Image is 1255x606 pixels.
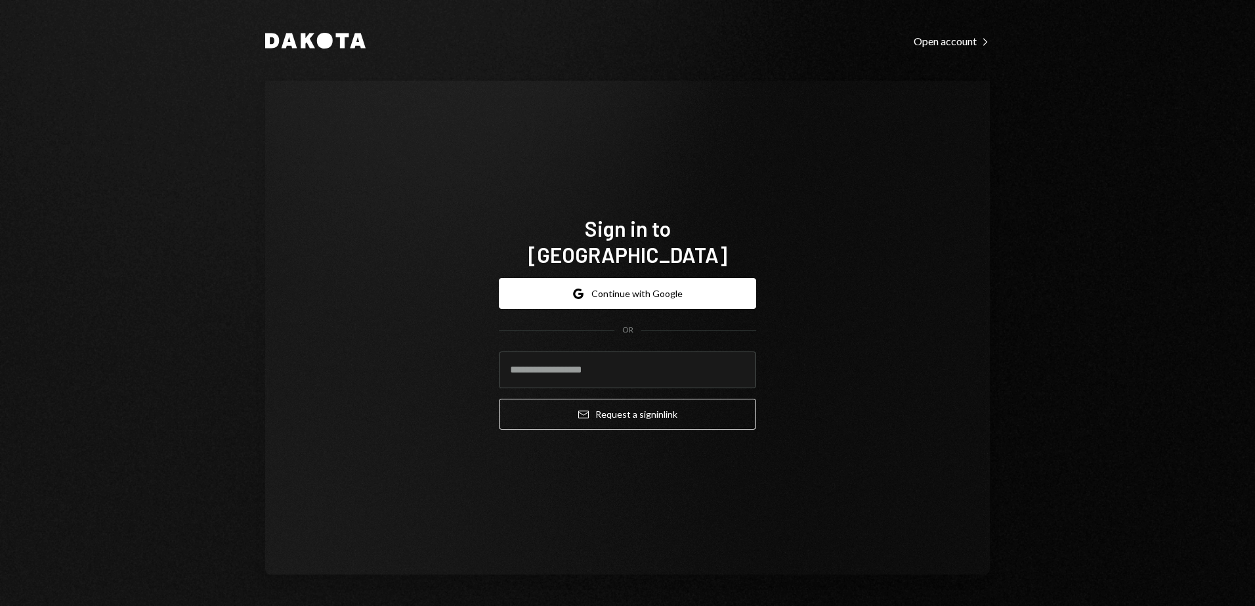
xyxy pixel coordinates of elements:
[622,325,633,336] div: OR
[499,399,756,430] button: Request a signinlink
[914,33,990,48] a: Open account
[499,215,756,268] h1: Sign in to [GEOGRAPHIC_DATA]
[499,278,756,309] button: Continue with Google
[914,35,990,48] div: Open account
